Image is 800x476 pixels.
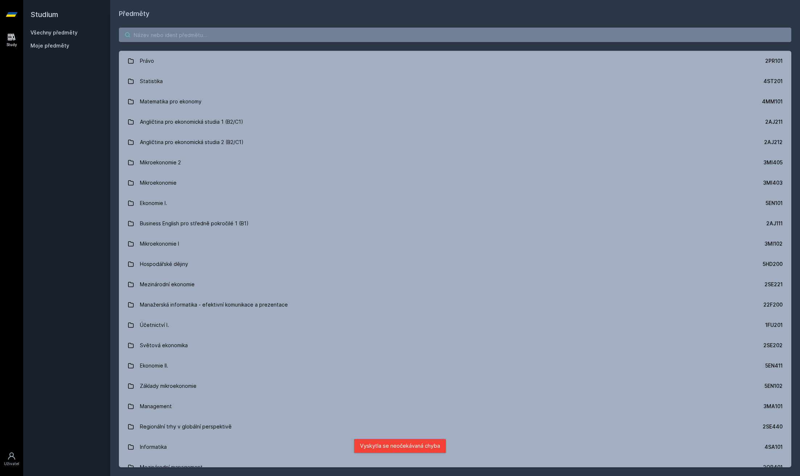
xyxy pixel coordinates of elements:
div: 5HD200 [763,260,783,268]
div: Mikroekonomie 2 [140,155,181,170]
div: Vyskytla se neočekávaná chyba [354,439,446,453]
a: Účetnictví I. 1FU201 [119,315,791,335]
div: Angličtina pro ekonomická studia 1 (B2/C1) [140,115,243,129]
a: Management 3MA101 [119,396,791,416]
h1: Předměty [119,9,791,19]
div: 2PR101 [765,57,783,65]
div: 2AJ212 [764,139,783,146]
a: Všechny předměty [30,29,78,36]
a: Manažerská informatika - efektivní komunikace a prezentace 22F200 [119,295,791,315]
div: 3MI102 [764,240,783,247]
div: Světová ekonomika [140,338,188,353]
a: Právo 2PR101 [119,51,791,71]
div: Management [140,399,172,414]
div: Regionální trhy v globální perspektivě [140,419,232,434]
div: Mikroekonomie I [140,237,179,251]
a: Study [1,29,22,51]
div: 3MI403 [763,179,783,186]
div: Study [7,42,17,48]
div: Účetnictví I. [140,318,169,332]
a: Matematika pro ekonomy 4MM101 [119,91,791,112]
div: Mezinárodní ekonomie [140,277,195,292]
a: Mikroekonomie 3MI403 [119,173,791,193]
a: Ekonomie I. 5EN101 [119,193,791,213]
div: 4MM101 [762,98,783,105]
span: Moje předměty [30,42,69,49]
div: 3MI405 [763,159,783,166]
div: Informatika [140,440,167,454]
div: Statistika [140,74,163,89]
div: Ekonomie II. [140,358,168,373]
a: Hospodářské dějiny 5HD200 [119,254,791,274]
a: Mikroekonomie I 3MI102 [119,234,791,254]
div: 4ST201 [763,78,783,85]
a: Business English pro středně pokročilé 1 (B1) 2AJ111 [119,213,791,234]
a: Ekonomie II. 5EN411 [119,356,791,376]
div: Ekonomie I. [140,196,167,210]
div: Mezinárodní management [140,460,203,475]
div: 2SE202 [763,342,783,349]
div: 2AJ211 [765,118,783,126]
div: 2SE440 [763,423,783,430]
a: Angličtina pro ekonomická studia 2 (B2/C1) 2AJ212 [119,132,791,152]
div: Mikroekonomie [140,176,177,190]
div: 2OP401 [763,464,783,471]
div: Manažerská informatika - efektivní komunikace a prezentace [140,297,288,312]
div: 5EN411 [765,362,783,369]
div: Matematika pro ekonomy [140,94,202,109]
a: Angličtina pro ekonomická studia 1 (B2/C1) 2AJ211 [119,112,791,132]
a: Statistika 4ST201 [119,71,791,91]
a: Světová ekonomika 2SE202 [119,335,791,356]
a: Základy mikroekonomie 5EN102 [119,376,791,396]
div: Angličtina pro ekonomická studia 2 (B2/C1) [140,135,244,149]
div: 5EN101 [766,200,783,207]
a: Regionální trhy v globální perspektivě 2SE440 [119,416,791,437]
div: 3MA101 [763,403,783,410]
input: Název nebo ident předmětu… [119,28,791,42]
div: 2AJ111 [766,220,783,227]
div: Hospodářské dějiny [140,257,188,271]
div: Business English pro středně pokročilé 1 (B1) [140,216,249,231]
div: Právo [140,54,154,68]
a: Mikroekonomie 2 3MI405 [119,152,791,173]
a: Informatika 4SA101 [119,437,791,457]
div: Uživatel [4,461,19,467]
div: 2SE221 [764,281,783,288]
div: 4SA101 [764,443,783,451]
a: Uživatel [1,448,22,470]
div: Základy mikroekonomie [140,379,196,393]
div: 1FU201 [765,321,783,329]
div: 5EN102 [764,382,783,390]
div: 22F200 [763,301,783,308]
a: Mezinárodní ekonomie 2SE221 [119,274,791,295]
